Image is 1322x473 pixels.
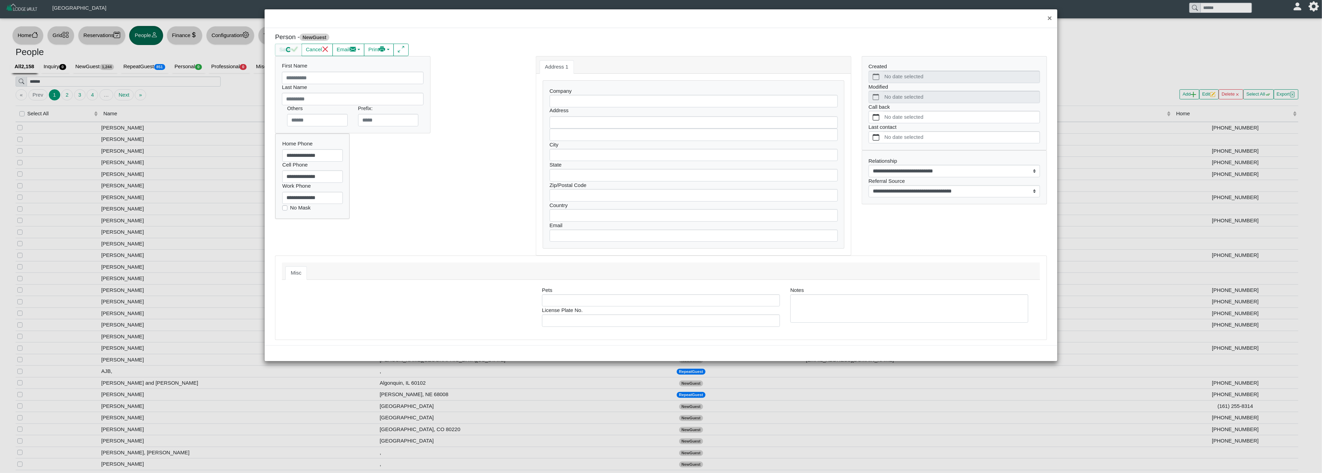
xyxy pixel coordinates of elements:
[543,81,844,248] div: Company City State Zip/Postal Code Country Email
[862,56,1047,150] div: Created Modified Call back Last contact
[398,46,405,53] svg: arrows angle expand
[332,44,365,56] button: Emailenvelope fill
[379,46,385,53] svg: printer fill
[550,107,838,114] h6: Address
[785,286,1033,327] div: Notes
[322,46,329,53] svg: x
[542,286,780,306] div: Pets
[282,63,424,69] h6: First Name
[540,60,574,74] a: Address 1
[873,134,879,141] svg: calendar
[282,84,424,90] h6: Last Name
[542,306,780,327] div: License Plate No.
[282,141,343,147] h6: Home Phone
[285,266,307,280] a: Misc
[302,44,333,56] button: Cancelx
[883,132,1040,143] label: No date selected
[287,105,348,111] h6: Others
[862,151,1047,204] div: Relationship Referral Source
[869,111,883,123] button: calendar
[1042,9,1057,28] button: Close
[358,105,419,111] h6: Prefix:
[883,111,1040,123] label: No date selected
[282,183,343,189] h6: Work Phone
[364,44,394,56] button: Printprinter fill
[393,44,408,56] button: arrows angle expand
[869,132,883,143] button: calendar
[350,46,356,53] svg: envelope fill
[282,162,343,168] h6: Cell Phone
[873,114,879,121] svg: calendar
[290,204,311,212] label: No Mask
[275,33,656,41] h5: Person -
